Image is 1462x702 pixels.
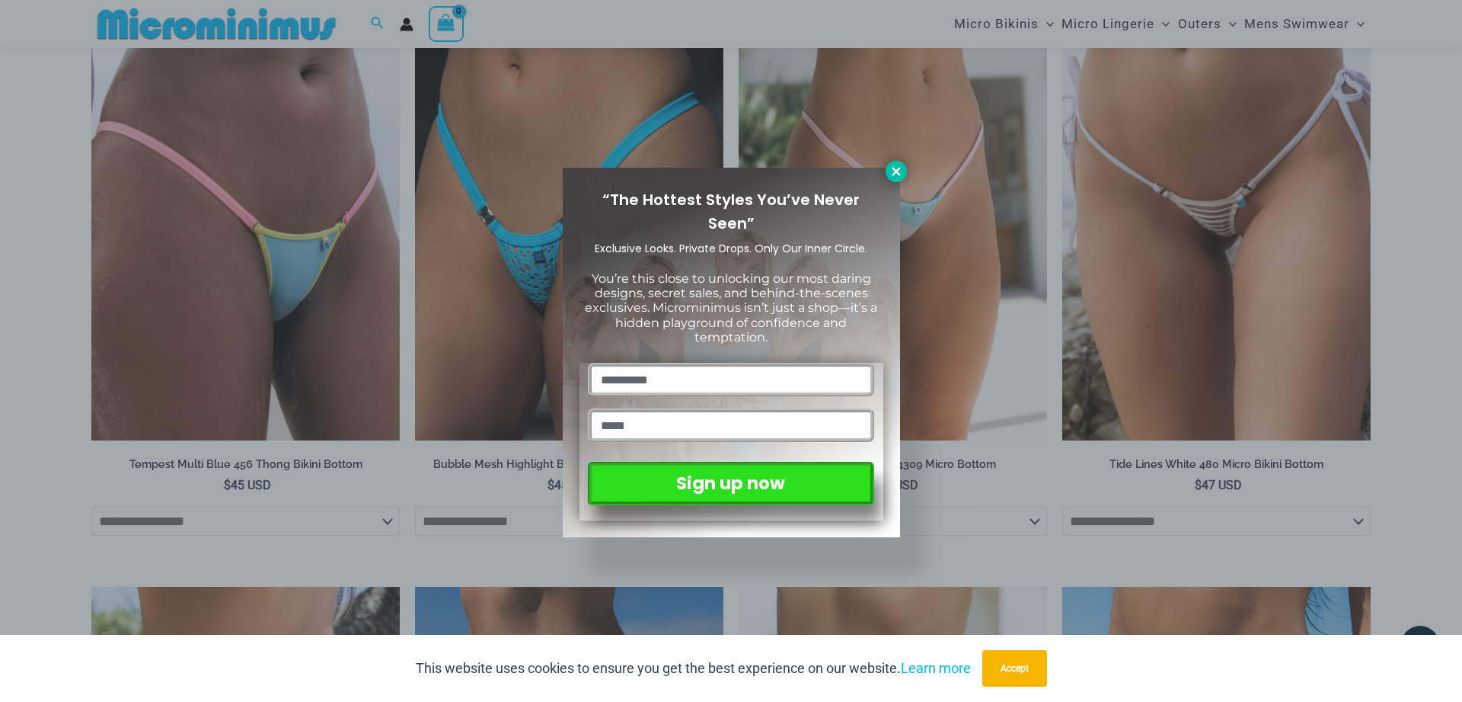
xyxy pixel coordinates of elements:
[886,161,907,182] button: Close
[595,241,867,256] span: Exclusive Looks. Private Drops. Only Our Inner Circle.
[901,660,971,676] a: Learn more
[585,271,877,345] span: You’re this close to unlocking our most daring designs, secret sales, and behind-the-scenes exclu...
[416,657,971,680] p: This website uses cookies to ensure you get the best experience on our website.
[982,650,1047,687] button: Accept
[588,462,873,505] button: Sign up now
[602,189,860,234] span: “The Hottest Styles You’ve Never Seen”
